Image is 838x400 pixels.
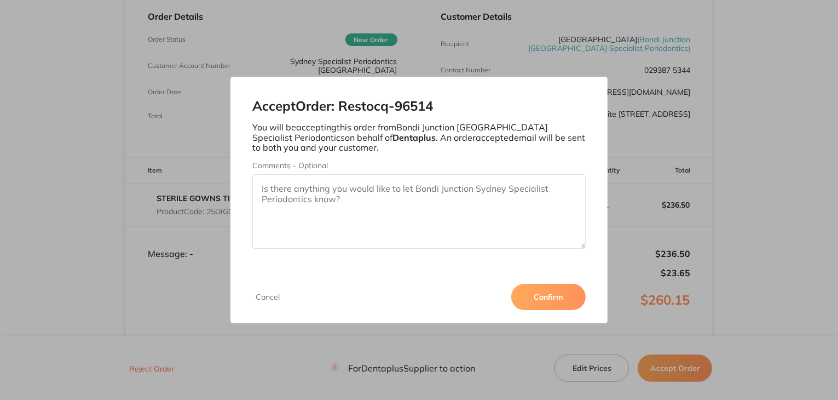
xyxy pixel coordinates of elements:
[252,122,586,152] p: You will be accepting this order from Bondi Junction [GEOGRAPHIC_DATA] Specialist Periodontics on...
[252,99,586,114] h2: Accept Order: Restocq- 96514
[511,284,586,310] button: Confirm
[392,132,436,143] b: Dentaplus
[252,292,283,302] button: Cancel
[252,161,586,170] label: Comments - Optional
